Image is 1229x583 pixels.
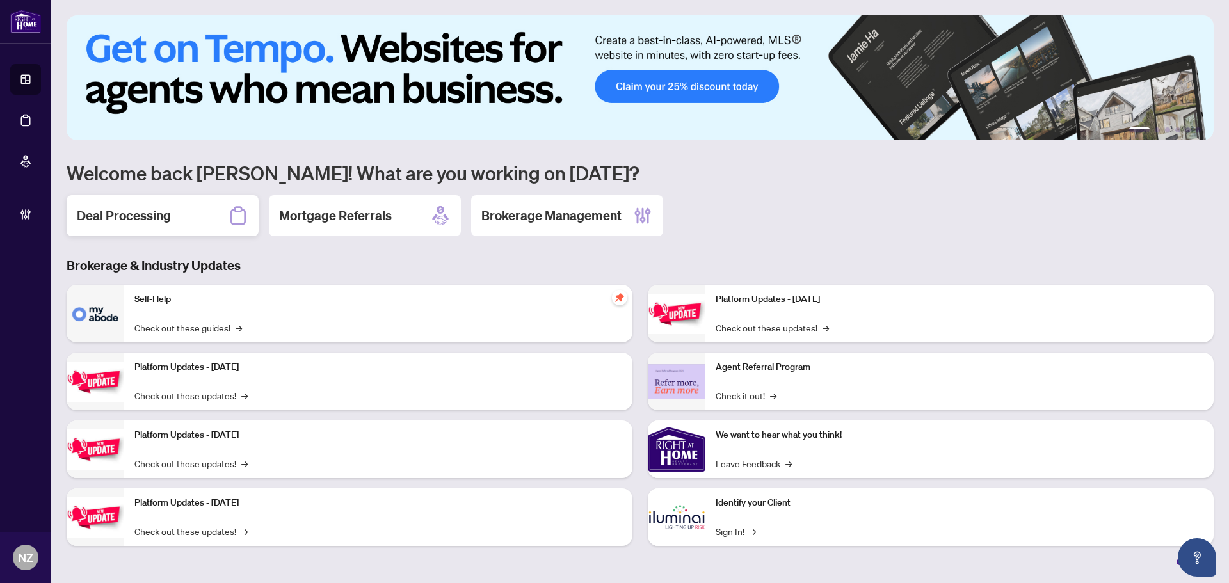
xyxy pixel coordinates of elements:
[716,456,792,470] a: Leave Feedback→
[18,548,33,566] span: NZ
[134,496,622,510] p: Platform Updates - [DATE]
[134,388,248,403] a: Check out these updates!→
[279,207,392,225] h2: Mortgage Referrals
[134,292,622,307] p: Self-Help
[241,456,248,470] span: →
[612,290,627,305] span: pushpin
[1129,127,1150,132] button: 1
[648,420,705,478] img: We want to hear what you think!
[770,388,776,403] span: →
[241,388,248,403] span: →
[823,321,829,335] span: →
[67,161,1214,185] h1: Welcome back [PERSON_NAME]! What are you working on [DATE]?
[134,428,622,442] p: Platform Updates - [DATE]
[1178,538,1216,577] button: Open asap
[241,524,248,538] span: →
[134,456,248,470] a: Check out these updates!→
[785,456,792,470] span: →
[716,428,1203,442] p: We want to hear what you think!
[716,524,756,538] a: Sign In!→
[1165,127,1170,132] button: 3
[1155,127,1160,132] button: 2
[716,292,1203,307] p: Platform Updates - [DATE]
[716,388,776,403] a: Check it out!→
[67,285,124,342] img: Self-Help
[716,360,1203,374] p: Agent Referral Program
[1185,127,1191,132] button: 5
[716,321,829,335] a: Check out these updates!→
[134,524,248,538] a: Check out these updates!→
[134,321,242,335] a: Check out these guides!→
[481,207,622,225] h2: Brokerage Management
[77,207,171,225] h2: Deal Processing
[648,364,705,399] img: Agent Referral Program
[1175,127,1180,132] button: 4
[648,294,705,334] img: Platform Updates - June 23, 2025
[67,15,1214,140] img: Slide 0
[134,360,622,374] p: Platform Updates - [DATE]
[67,429,124,470] img: Platform Updates - July 21, 2025
[67,497,124,538] img: Platform Updates - July 8, 2025
[236,321,242,335] span: →
[716,496,1203,510] p: Identify your Client
[648,488,705,546] img: Identify your Client
[750,524,756,538] span: →
[67,257,1214,275] h3: Brokerage & Industry Updates
[10,10,41,33] img: logo
[1196,127,1201,132] button: 6
[67,362,124,402] img: Platform Updates - September 16, 2025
